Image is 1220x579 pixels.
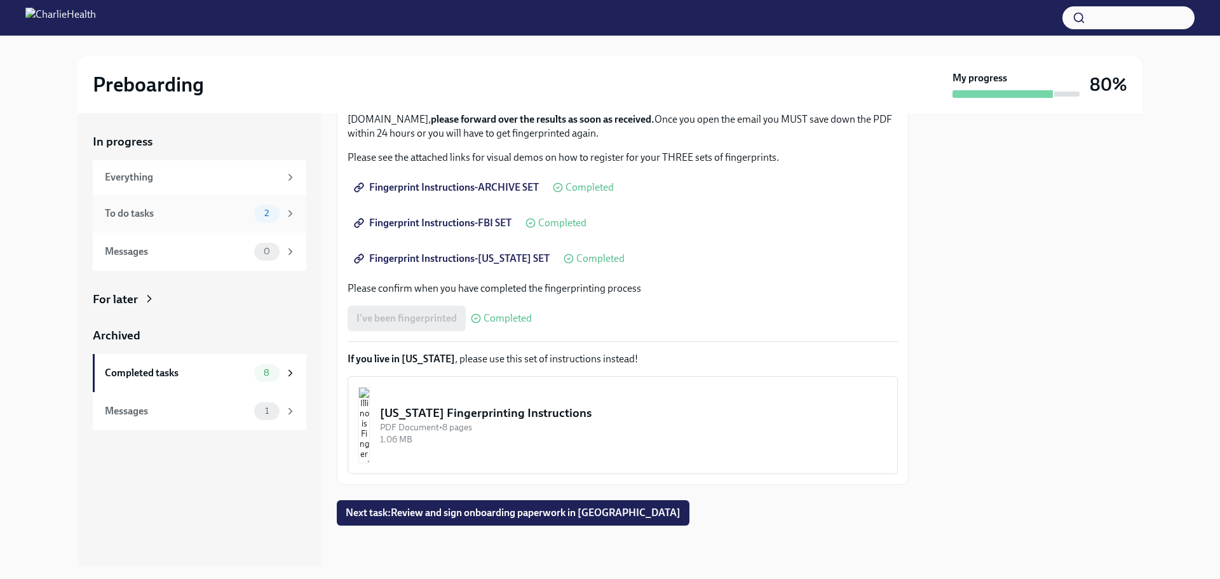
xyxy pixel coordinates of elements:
div: Everything [105,170,280,184]
p: Please see the attached links for visual demos on how to register for your THREE sets of fingerpr... [348,151,898,165]
div: Completed tasks [105,366,249,380]
span: 2 [257,208,276,218]
button: Next task:Review and sign onboarding paperwork in [GEOGRAPHIC_DATA] [337,500,689,526]
div: Messages [105,404,249,418]
button: [US_STATE] Fingerprinting InstructionsPDF Document•8 pages1.06 MB [348,376,898,474]
a: In progress [93,133,306,150]
a: To do tasks2 [93,194,306,233]
div: [US_STATE] Fingerprinting Instructions [380,405,887,421]
span: Next task : Review and sign onboarding paperwork in [GEOGRAPHIC_DATA] [346,507,681,519]
a: Everything [93,160,306,194]
a: Completed tasks8 [93,354,306,392]
a: Messages0 [93,233,306,271]
span: 0 [256,247,278,256]
span: Fingerprint Instructions-ARCHIVE SET [356,181,539,194]
div: 1.06 MB [380,433,887,446]
p: Please note: Once printed, You will receive the FBI results directly to your personal email from ... [348,99,898,140]
strong: If you live in [US_STATE] [348,353,455,365]
a: Messages1 [93,392,306,430]
img: Illinois Fingerprinting Instructions [358,387,370,463]
span: Completed [484,313,532,324]
h3: 80% [1090,73,1127,96]
p: , please use this set of instructions instead! [348,352,898,366]
strong: My progress [952,71,1007,85]
div: PDF Document • 8 pages [380,421,887,433]
div: For later [93,291,138,308]
span: Fingerprint Instructions-[US_STATE] SET [356,252,550,265]
a: Fingerprint Instructions-[US_STATE] SET [348,246,559,271]
span: 8 [256,368,277,378]
a: Archived [93,327,306,344]
h2: Preboarding [93,72,204,97]
p: Please confirm when you have completed the fingerprinting process [348,282,898,296]
div: Messages [105,245,249,259]
a: Fingerprint Instructions-ARCHIVE SET [348,175,548,200]
div: To do tasks [105,207,249,221]
span: Completed [576,254,625,264]
a: For later [93,291,306,308]
img: CharlieHealth [25,8,96,28]
strong: please forward over the results as soon as received. [431,113,654,125]
span: 1 [257,406,276,416]
a: Fingerprint Instructions-FBI SET [348,210,520,236]
span: Completed [538,218,586,228]
span: Completed [566,182,614,193]
span: Fingerprint Instructions-FBI SET [356,217,512,229]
